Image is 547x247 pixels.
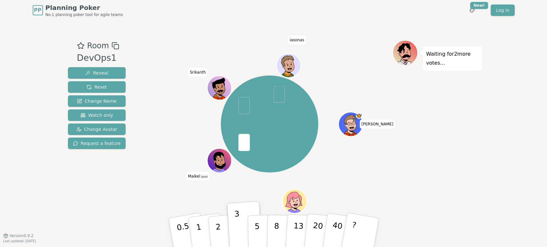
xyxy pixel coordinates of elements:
[186,171,209,180] span: Click to change your name
[466,4,478,16] button: New!
[68,109,126,121] button: Watch only
[68,81,126,93] button: Reset
[77,52,119,65] div: DevOps1
[3,233,34,238] button: Version0.9.2
[77,98,116,104] span: Change Name
[46,3,123,12] span: Planning Poker
[470,2,488,9] div: New!
[188,68,207,76] span: Click to change your name
[68,95,126,107] button: Change Name
[426,50,479,68] p: Waiting for 2 more votes...
[77,40,85,52] button: Add as favourite
[208,149,231,171] button: Click to change your avatar
[3,239,36,243] span: Last updated: [DATE]
[200,175,208,178] span: (you)
[10,233,34,238] span: Version 0.9.2
[68,124,126,135] button: Change Avatar
[288,36,306,44] span: Click to change your name
[85,70,108,76] span: Reveal
[87,84,107,90] span: Reset
[68,67,126,79] button: Reveal
[234,209,241,244] p: 3
[491,4,514,16] a: Log in
[76,126,117,132] span: Change Avatar
[356,113,362,119] span: Thijs is the host
[73,140,121,147] span: Request a feature
[34,6,41,14] span: PP
[68,138,126,149] button: Request a feature
[33,3,123,17] a: PPPlanning PokerNo.1 planning poker tool for agile teams
[87,40,109,52] span: Room
[80,112,113,118] span: Watch only
[46,12,123,17] span: No.1 planning poker tool for agile teams
[360,120,395,129] span: Click to change your name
